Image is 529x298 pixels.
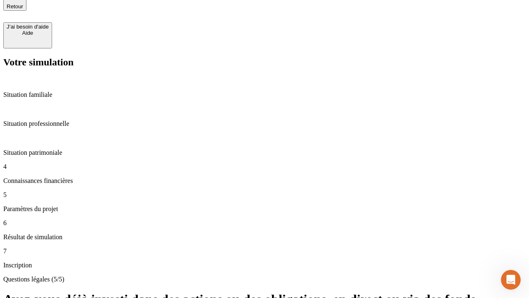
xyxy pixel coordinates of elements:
p: Résultat de simulation [3,233,526,241]
p: 7 [3,248,526,255]
div: Aide [7,30,49,36]
h2: Votre simulation [3,57,526,68]
div: J’ai besoin d'aide [7,24,49,30]
button: J’ai besoin d'aideAide [3,22,52,48]
iframe: Intercom live chat [501,270,521,290]
p: Connaissances financières [3,177,526,185]
p: Paramètres du projet [3,205,526,213]
p: Situation familiale [3,91,526,99]
span: Retour [7,3,23,10]
p: 5 [3,191,526,199]
p: Questions légales (5/5) [3,276,526,283]
p: 6 [3,219,526,227]
p: Inscription [3,262,526,269]
p: Situation patrimoniale [3,149,526,156]
p: Situation professionnelle [3,120,526,127]
p: 4 [3,163,526,171]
